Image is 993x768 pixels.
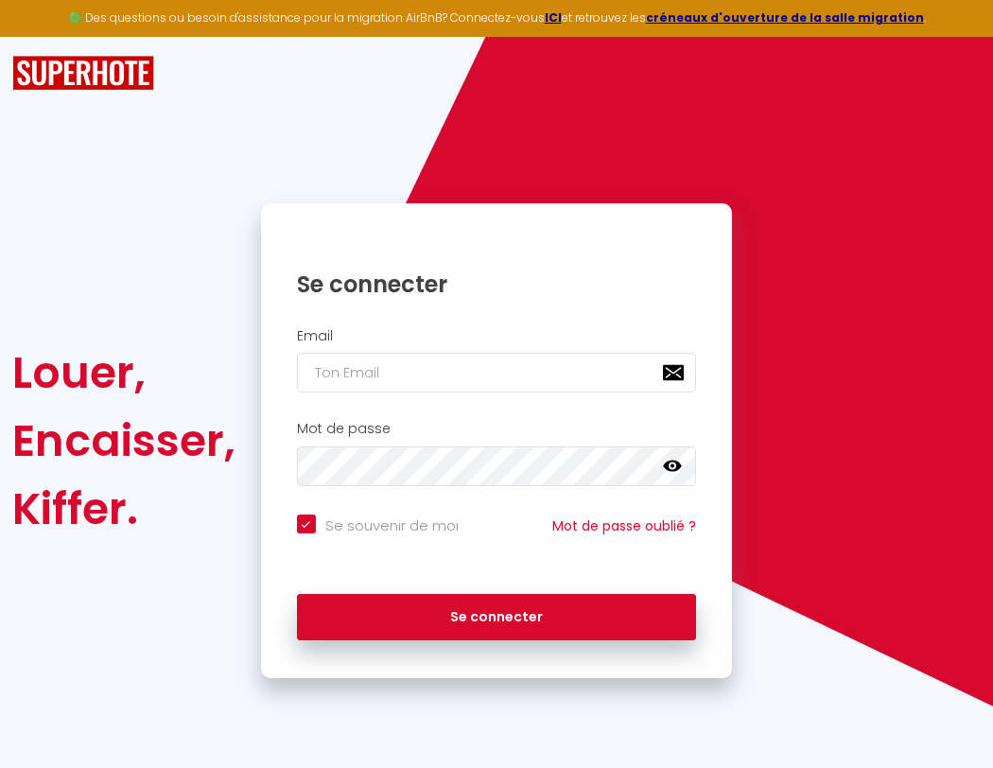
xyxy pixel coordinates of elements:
[297,421,697,437] h2: Mot de passe
[646,9,924,26] a: créneaux d'ouverture de la salle migration
[297,328,697,344] h2: Email
[297,353,697,393] input: Ton Email
[12,56,154,91] img: SuperHote logo
[552,516,696,535] a: Mot de passe oublié ?
[12,339,235,407] div: Louer,
[545,9,562,26] a: ICI
[12,475,235,543] div: Kiffer.
[297,594,697,641] button: Se connecter
[12,407,235,475] div: Encaisser,
[297,270,697,299] h1: Se connecter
